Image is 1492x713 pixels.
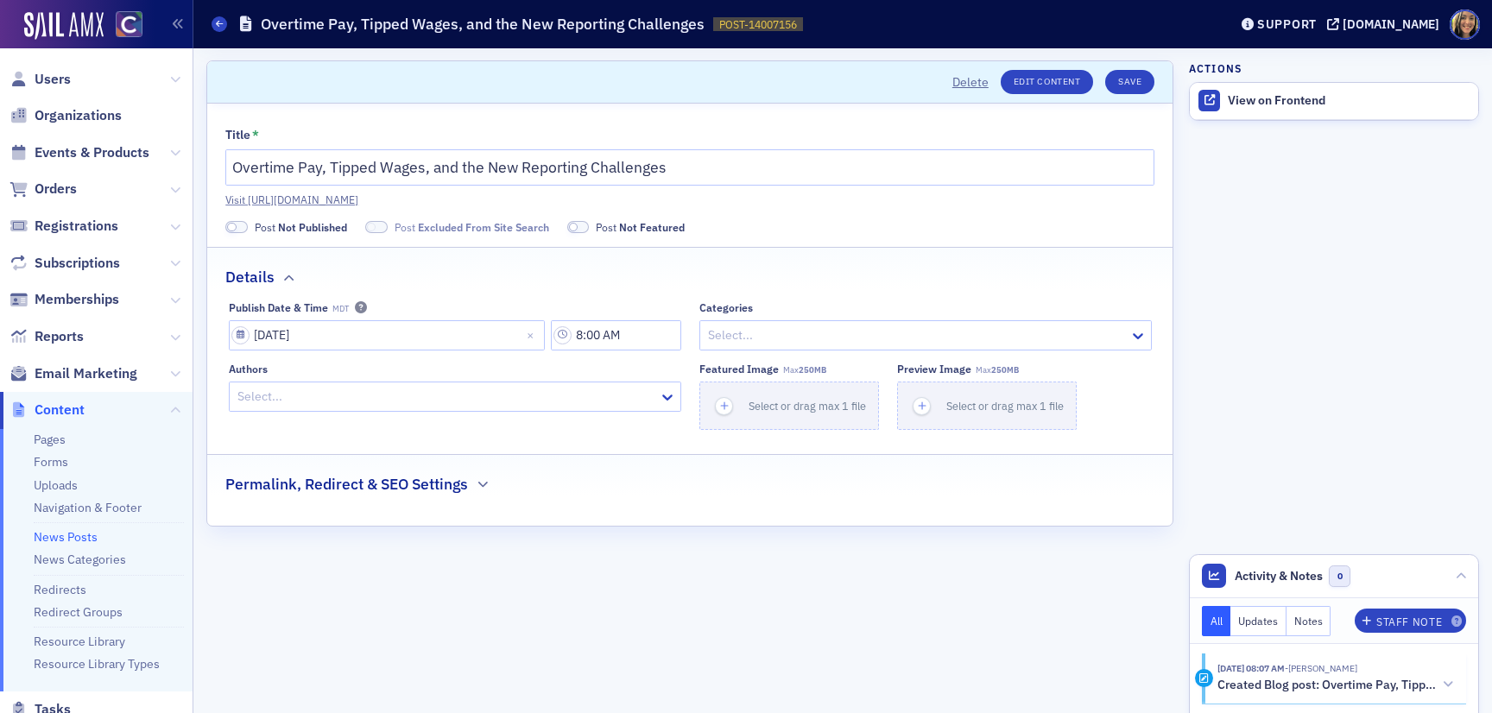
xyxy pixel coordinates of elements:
[278,220,347,234] span: Not Published
[699,363,779,375] div: Featured Image
[255,219,347,235] span: Post
[1195,669,1213,687] div: Activity
[1189,60,1242,76] h4: Actions
[229,320,545,350] input: MM/DD/YYYY
[1285,662,1357,674] span: Lindsay Moore
[9,70,71,89] a: Users
[1228,93,1470,109] div: View on Frontend
[9,290,119,309] a: Memberships
[1343,16,1439,32] div: [DOMAIN_NAME]
[1327,18,1445,30] button: [DOMAIN_NAME]
[35,70,71,89] span: Users
[395,219,549,235] span: Post
[1217,662,1285,674] time: 8/25/2025 08:07 AM
[946,399,1064,413] span: Select or drag max 1 file
[1355,609,1466,633] button: Staff Note
[9,217,118,236] a: Registrations
[225,128,250,143] div: Title
[1105,70,1154,94] button: Save
[225,221,248,234] span: Not Published
[897,382,1077,430] button: Select or drag max 1 file
[1257,16,1317,32] div: Support
[9,364,137,383] a: Email Marketing
[9,401,85,420] a: Content
[1217,676,1454,694] button: Created Blog post: Overtime Pay, Tipped Wages, and the New Reporting Challenges
[34,432,66,447] a: Pages
[332,304,349,314] span: MDT
[1001,70,1093,94] a: Edit Content
[34,500,142,515] a: Navigation & Footer
[104,11,142,41] a: View Homepage
[1190,83,1478,119] a: View on Frontend
[783,364,826,375] span: Max
[418,220,549,234] span: Excluded From Site Search
[596,219,685,235] span: Post
[34,529,98,545] a: News Posts
[35,180,77,199] span: Orders
[225,266,275,288] h2: Details
[35,106,122,125] span: Organizations
[699,382,879,430] button: Select or drag max 1 file
[261,14,705,35] h1: Overtime Pay, Tipped Wages, and the New Reporting Challenges
[35,401,85,420] span: Content
[9,143,149,162] a: Events & Products
[34,582,86,597] a: Redirects
[225,473,468,495] h2: Permalink, Redirect & SEO Settings
[229,363,268,375] div: Authors
[35,290,119,309] span: Memberships
[34,656,160,672] a: Resource Library Types
[1376,617,1442,627] div: Staff Note
[1450,9,1480,40] span: Profile
[1287,606,1331,636] button: Notes
[952,73,989,91] button: Delete
[991,364,1019,375] span: 250MB
[34,477,78,493] a: Uploads
[619,220,685,234] span: Not Featured
[24,12,104,40] img: SailAMX
[1230,606,1287,636] button: Updates
[551,320,681,350] input: 00:00 AM
[1217,678,1436,693] h5: Created Blog post: Overtime Pay, Tipped Wages, and the New Reporting Challenges
[252,128,259,143] abbr: This field is required
[9,327,84,346] a: Reports
[897,363,971,375] div: Preview image
[1329,565,1350,587] span: 0
[1235,567,1323,585] span: Activity & Notes
[799,364,826,375] span: 250MB
[976,364,1019,375] span: Max
[567,221,590,234] span: Not Featured
[35,217,118,236] span: Registrations
[34,634,125,649] a: Resource Library
[1202,606,1231,636] button: All
[522,320,545,350] button: Close
[225,192,1154,207] a: Visit [URL][DOMAIN_NAME]
[34,552,126,567] a: News Categories
[35,364,137,383] span: Email Marketing
[699,301,753,314] div: Categories
[35,143,149,162] span: Events & Products
[365,221,388,234] span: Excluded From Site Search
[9,106,122,125] a: Organizations
[229,301,328,314] div: Publish Date & Time
[749,399,866,413] span: Select or drag max 1 file
[719,17,797,32] span: POST-14007156
[34,454,68,470] a: Forms
[35,254,120,273] span: Subscriptions
[34,604,123,620] a: Redirect Groups
[116,11,142,38] img: SailAMX
[9,180,77,199] a: Orders
[9,254,120,273] a: Subscriptions
[35,327,84,346] span: Reports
